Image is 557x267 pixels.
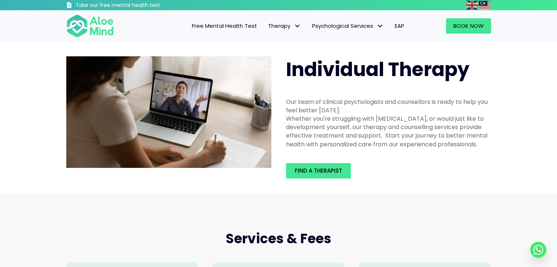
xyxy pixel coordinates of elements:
a: Malay [479,1,491,9]
span: Psychological Services [312,22,384,30]
div: Our team of clinical psychologists and counsellors is ready to help you feel better [DATE]. [286,98,491,114]
span: Book Now [453,22,484,30]
h3: Take our free mental health test [76,2,199,9]
span: Individual Therapy [286,56,469,83]
a: Book Now [446,18,491,34]
a: Find a therapist [286,163,351,178]
span: Psychological Services: submenu [375,21,386,31]
div: Whether you're struggling with [MEDICAL_DATA], or would just like to development yourself, our th... [286,114,491,148]
span: Therapy [268,22,301,30]
a: Whatsapp [530,242,546,258]
span: Services & Fees [226,229,331,248]
a: Free Mental Health Test [186,18,263,34]
span: Free Mental Health Test [192,22,257,30]
a: EAP [389,18,410,34]
a: Take our free mental health test [66,2,199,10]
img: ms [479,1,490,10]
nav: Menu [123,18,410,34]
a: Psychological ServicesPsychological Services: submenu [307,18,389,34]
img: Aloe mind Logo [66,14,114,38]
span: Therapy: submenu [292,21,303,31]
a: TherapyTherapy: submenu [263,18,307,34]
img: Therapy online individual [66,56,271,168]
span: EAP [395,22,404,30]
a: English [466,1,479,9]
span: Find a therapist [295,167,342,174]
img: en [466,1,478,10]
